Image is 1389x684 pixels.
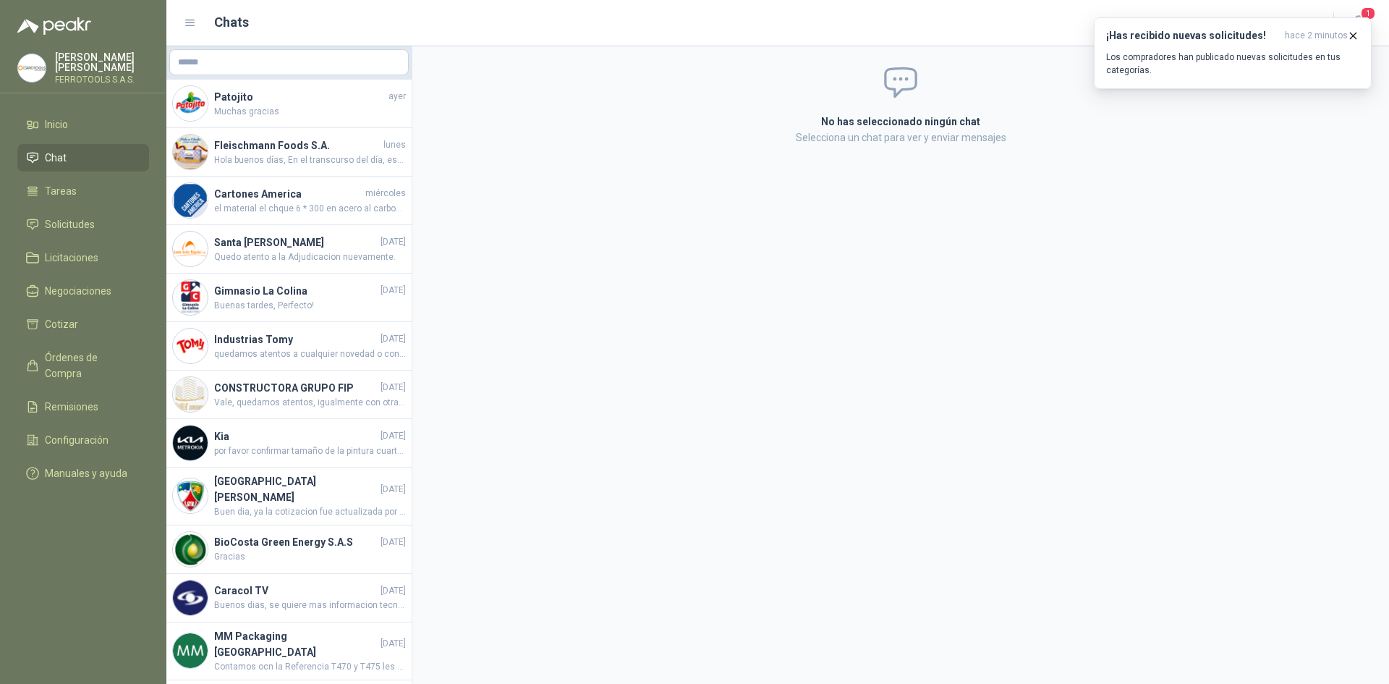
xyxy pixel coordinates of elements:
[173,86,208,121] img: Company Logo
[214,473,378,505] h4: [GEOGRAPHIC_DATA][PERSON_NAME]
[45,399,98,415] span: Remisiones
[381,381,406,394] span: [DATE]
[45,316,78,332] span: Cotizar
[173,135,208,169] img: Company Logo
[214,534,378,550] h4: BioCosta Green Energy S.A.S
[166,419,412,468] a: Company LogoKia[DATE]por favor confirmar tamaño de la pintura cuartos o galon
[17,144,149,172] a: Chat
[173,329,208,363] img: Company Logo
[214,105,406,119] span: Muchas gracias
[173,426,208,460] img: Company Logo
[166,274,412,322] a: Company LogoGimnasio La Colina[DATE]Buenas tardes, Perfecto!
[1360,7,1376,20] span: 1
[214,332,378,347] h4: Industrias Tomy
[214,444,406,458] span: por favor confirmar tamaño de la pintura cuartos o galon
[214,396,406,410] span: Vale, quedamos atentos, igualmente con otras solicitudes que realizamos a la marca logramos bloqu...
[18,54,46,82] img: Company Logo
[173,183,208,218] img: Company Logo
[381,332,406,346] span: [DATE]
[214,12,249,33] h1: Chats
[381,483,406,497] span: [DATE]
[55,52,149,72] p: [PERSON_NAME] [PERSON_NAME]
[214,505,406,519] span: Buen dia, ya la cotizacion fue actualizada por el TV de 60 Pulgadas con la referencia solicitada.
[381,584,406,598] span: [DATE]
[45,117,68,132] span: Inicio
[383,138,406,152] span: lunes
[214,138,381,153] h4: Fleischmann Foods S.A.
[173,633,208,668] img: Company Logo
[166,322,412,371] a: Company LogoIndustrias Tomy[DATE]quedamos atentos a cualquier novedad o consulta
[17,211,149,238] a: Solicitudes
[214,283,378,299] h4: Gimnasio La Colina
[214,299,406,313] span: Buenas tardes, Perfecto!
[173,478,208,513] img: Company Logo
[45,432,109,448] span: Configuración
[17,393,149,421] a: Remisiones
[166,574,412,622] a: Company LogoCaracol TV[DATE]Buenos dias, se quiere mas informacion tecnica (capacidad, caudal, te...
[214,347,406,361] span: quedamos atentos a cualquier novedad o consulta
[17,17,91,35] img: Logo peakr
[17,460,149,487] a: Manuales y ayuda
[214,153,406,167] span: Hola buenos días, En el transcurso del día, estaremos realizando la entrega de la REM005320
[1094,17,1372,89] button: ¡Has recibido nuevas solicitudes!hace 2 minutos Los compradores han publicado nuevas solicitudes ...
[648,114,1153,130] h2: No has seleccionado ningún chat
[381,429,406,443] span: [DATE]
[214,235,378,250] h4: Santa [PERSON_NAME]
[45,465,127,481] span: Manuales y ayuda
[166,371,412,419] a: Company LogoCONSTRUCTORA GRUPO FIP[DATE]Vale, quedamos atentos, igualmente con otras solicitudes ...
[173,532,208,567] img: Company Logo
[173,280,208,315] img: Company Logo
[648,130,1153,145] p: Selecciona un chat para ver y enviar mensajes
[166,525,412,574] a: Company LogoBioCosta Green Energy S.A.S[DATE]Gracias
[1346,10,1372,36] button: 1
[214,660,406,674] span: Contamos ocn la Referencia T470 y T475 les sirve?
[214,428,378,444] h4: Kia
[17,244,149,271] a: Licitaciones
[166,225,412,274] a: Company LogoSanta [PERSON_NAME][DATE]Quedo atento a la Adjudicacion nuevamente.
[365,187,406,200] span: miércoles
[166,177,412,225] a: Company LogoCartones Americamiércolesel material el chque 6 * 300 en acero al carbon o acero inox...
[55,75,149,84] p: FERROTOOLS S.A.S.
[173,232,208,266] img: Company Logo
[17,111,149,138] a: Inicio
[381,637,406,651] span: [DATE]
[45,283,111,299] span: Negociaciones
[166,468,412,525] a: Company Logo[GEOGRAPHIC_DATA][PERSON_NAME][DATE]Buen dia, ya la cotizacion fue actualizada por el...
[1285,30,1348,42] span: hace 2 minutos
[1106,30,1279,42] h3: ¡Has recibido nuevas solicitudes!
[45,350,135,381] span: Órdenes de Compra
[166,622,412,680] a: Company LogoMM Packaging [GEOGRAPHIC_DATA][DATE]Contamos ocn la Referencia T470 y T475 les sirve?
[381,536,406,549] span: [DATE]
[214,550,406,564] span: Gracias
[173,580,208,615] img: Company Logo
[214,186,362,202] h4: Cartones America
[214,599,406,612] span: Buenos dias, se quiere mas informacion tecnica (capacidad, caudal, temperaturas, etc) para enviar...
[214,89,386,105] h4: Patojito
[381,235,406,249] span: [DATE]
[45,183,77,199] span: Tareas
[17,311,149,338] a: Cotizar
[166,80,412,128] a: Company LogoPatojitoayerMuchas gracias
[173,377,208,412] img: Company Logo
[17,177,149,205] a: Tareas
[17,277,149,305] a: Negociaciones
[45,150,67,166] span: Chat
[166,128,412,177] a: Company LogoFleischmann Foods S.A.lunesHola buenos días, En el transcurso del día, estaremos real...
[388,90,406,104] span: ayer
[214,583,378,599] h4: Caracol TV
[214,202,406,216] span: el material el chque 6 * 300 en acero al carbon o acero inox. si es para un reemplazo por favor e...
[214,380,378,396] h4: CONSTRUCTORA GRUPO FIP
[214,250,406,264] span: Quedo atento a la Adjudicacion nuevamente.
[1106,51,1359,77] p: Los compradores han publicado nuevas solicitudes en tus categorías.
[17,344,149,387] a: Órdenes de Compra
[17,426,149,454] a: Configuración
[45,250,98,266] span: Licitaciones
[381,284,406,297] span: [DATE]
[214,628,378,660] h4: MM Packaging [GEOGRAPHIC_DATA]
[45,216,95,232] span: Solicitudes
